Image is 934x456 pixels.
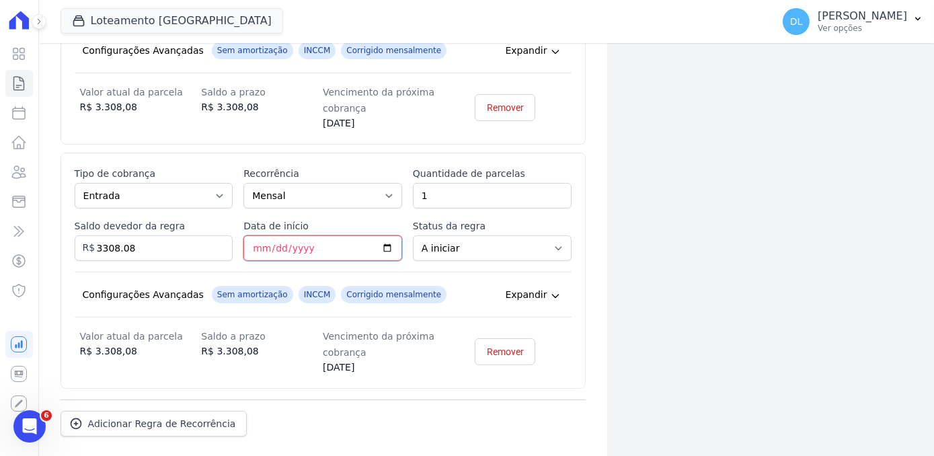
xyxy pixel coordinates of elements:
[323,328,444,360] dt: Vencimento da próxima cobrança
[506,288,547,301] span: Expandir
[212,42,293,59] span: Sem amortização
[75,233,95,255] span: R$
[323,360,444,375] dd: [DATE]
[323,84,444,116] dt: Vencimento da próxima cobrança
[818,23,907,34] p: Ver opções
[83,44,204,57] div: Configurações Avançadas
[61,8,283,34] button: Loteamento [GEOGRAPHIC_DATA]
[413,167,572,180] label: Quantidade de parcelas
[201,84,323,100] dt: Saldo a prazo
[299,286,336,303] span: INCCM
[83,288,204,301] div: Configurações Avançadas
[88,417,236,430] span: Adicionar Regra de Recorrência
[475,338,535,365] a: Remover
[341,42,446,59] span: Corrigido mensalmente
[790,17,803,26] span: DL
[487,345,524,358] span: Remover
[212,286,293,303] span: Sem amortização
[299,42,336,59] span: INCCM
[80,100,202,114] dd: R$ 3.308,08
[80,344,202,358] dd: R$ 3.308,08
[413,219,572,233] label: Status da regra
[772,3,934,40] button: DL [PERSON_NAME] Ver opções
[75,167,233,180] label: Tipo de cobrança
[243,219,402,233] label: Data de início
[13,410,46,443] iframe: Intercom live chat
[201,328,323,344] dt: Saldo a prazo
[487,101,524,114] span: Remover
[243,167,402,180] label: Recorrência
[80,328,202,344] dt: Valor atual da parcela
[61,411,247,436] a: Adicionar Regra de Recorrência
[75,219,233,233] label: Saldo devedor da regra
[818,9,907,23] p: [PERSON_NAME]
[341,286,446,303] span: Corrigido mensalmente
[475,94,535,121] a: Remover
[201,344,323,358] dd: R$ 3.308,08
[506,44,547,57] span: Expandir
[201,100,323,114] dd: R$ 3.308,08
[41,410,52,421] span: 6
[323,116,444,130] dd: [DATE]
[80,84,202,100] dt: Valor atual da parcela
